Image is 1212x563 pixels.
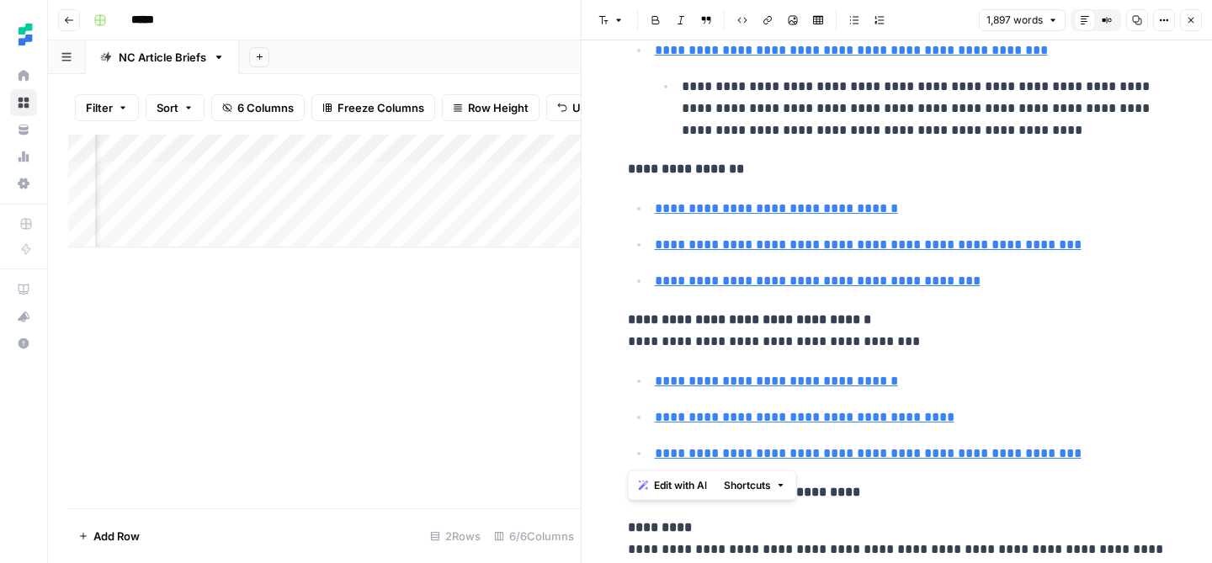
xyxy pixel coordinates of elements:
[468,99,529,116] span: Row Height
[10,89,37,116] a: Browse
[10,19,40,50] img: Ten Speed Logo
[487,523,581,550] div: 6/6 Columns
[86,40,239,74] a: NC Article Briefs
[146,94,205,121] button: Sort
[75,94,139,121] button: Filter
[237,99,294,116] span: 6 Columns
[10,143,37,170] a: Usage
[93,528,140,544] span: Add Row
[338,99,424,116] span: Freeze Columns
[724,478,771,493] span: Shortcuts
[979,9,1066,31] button: 1,897 words
[546,94,612,121] button: Undo
[986,13,1043,28] span: 1,897 words
[10,170,37,197] a: Settings
[119,49,206,66] div: NC Article Briefs
[10,62,37,89] a: Home
[311,94,435,121] button: Freeze Columns
[10,13,37,56] button: Workspace: Ten Speed
[632,475,714,497] button: Edit with AI
[211,94,305,121] button: 6 Columns
[654,478,707,493] span: Edit with AI
[10,276,37,303] a: AirOps Academy
[442,94,540,121] button: Row Height
[423,523,487,550] div: 2 Rows
[10,303,37,330] button: What's new?
[717,475,793,497] button: Shortcuts
[68,523,150,550] button: Add Row
[572,99,601,116] span: Undo
[10,330,37,357] button: Help + Support
[10,116,37,143] a: Your Data
[86,99,113,116] span: Filter
[11,304,36,329] div: What's new?
[157,99,178,116] span: Sort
